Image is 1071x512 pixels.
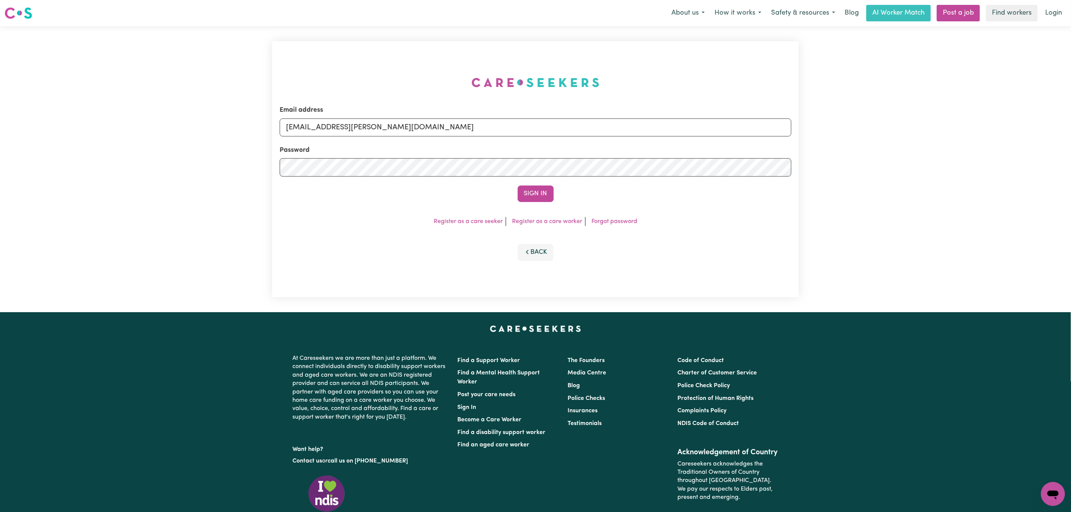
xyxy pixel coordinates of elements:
[434,219,503,225] a: Register as a care seeker
[677,448,778,457] h2: Acknowledgement of Country
[293,458,322,464] a: Contact us
[986,5,1038,21] a: Find workers
[866,5,931,21] a: AI Worker Match
[677,421,739,427] a: NDIS Code of Conduct
[518,244,554,260] button: Back
[458,417,522,423] a: Become a Care Worker
[4,4,32,22] a: Careseekers logo
[1041,5,1067,21] a: Login
[677,457,778,505] p: Careseekers acknowledges the Traditional Owners of Country throughout [GEOGRAPHIC_DATA]. We pay o...
[677,383,730,389] a: Police Check Policy
[490,326,581,332] a: Careseekers home page
[710,5,766,21] button: How it works
[328,458,408,464] a: call us on [PHONE_NUMBER]
[677,370,757,376] a: Charter of Customer Service
[280,105,323,115] label: Email address
[568,370,606,376] a: Media Centre
[937,5,980,21] a: Post a job
[677,358,724,364] a: Code of Conduct
[568,395,605,401] a: Police Checks
[766,5,840,21] button: Safety & resources
[458,404,476,410] a: Sign In
[4,6,32,20] img: Careseekers logo
[568,421,602,427] a: Testimonials
[840,5,863,21] a: Blog
[677,395,753,401] a: Protection of Human Rights
[293,454,449,468] p: or
[592,219,637,225] a: Forgot password
[568,358,605,364] a: The Founders
[518,186,554,202] button: Sign In
[293,351,449,424] p: At Careseekers we are more than just a platform. We connect individuals directly to disability su...
[458,442,530,448] a: Find an aged care worker
[1041,482,1065,506] iframe: Button to launch messaging window, conversation in progress
[458,392,516,398] a: Post your care needs
[512,219,582,225] a: Register as a care worker
[667,5,710,21] button: About us
[568,408,598,414] a: Insurances
[293,442,449,454] p: Want help?
[458,370,540,385] a: Find a Mental Health Support Worker
[458,430,546,436] a: Find a disability support worker
[568,383,580,389] a: Blog
[458,358,520,364] a: Find a Support Worker
[280,118,791,136] input: Email address
[677,408,726,414] a: Complaints Policy
[280,145,310,155] label: Password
